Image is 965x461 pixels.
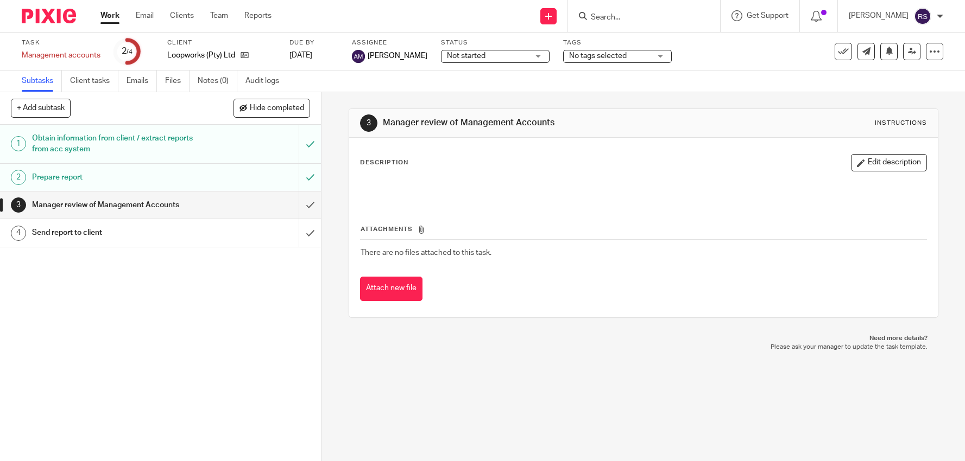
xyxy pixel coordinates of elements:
span: No tags selected [569,52,627,60]
div: 3 [360,114,377,132]
small: /4 [127,49,133,55]
span: Not started [447,52,485,60]
p: Description [360,158,408,167]
button: Attach new file [360,277,422,301]
div: 2 [122,45,133,57]
a: Email [136,10,154,21]
label: Assignee [352,39,427,47]
img: svg%3E [352,50,365,63]
label: Status [441,39,550,47]
span: [DATE] [289,52,312,59]
a: Clients [170,10,194,21]
div: 4 [11,226,26,241]
a: Work [100,10,119,21]
div: 1 [11,136,26,151]
p: [PERSON_NAME] [849,10,909,21]
p: Need more details? [359,334,928,343]
label: Task [22,39,100,47]
div: 2 [11,170,26,185]
span: [PERSON_NAME] [368,50,427,61]
h1: Send report to client [32,225,203,241]
h1: Obtain information from client / extract reports from acc system [32,130,203,158]
a: Notes (0) [198,71,237,92]
h1: Manager review of Management Accounts [32,197,203,213]
a: Emails [127,71,157,92]
label: Due by [289,39,338,47]
img: svg%3E [914,8,931,25]
button: Edit description [851,154,927,171]
span: Hide completed [250,104,304,113]
input: Search [590,13,688,23]
img: Pixie [22,9,76,23]
h1: Prepare report [32,169,203,185]
button: + Add subtask [11,99,71,117]
div: 3 [11,197,26,213]
a: Audit logs [245,71,287,92]
span: Attachments [361,226,413,232]
div: Management accounts [22,50,100,61]
a: Reports [244,10,272,21]
a: Client tasks [70,71,118,92]
label: Client [167,39,276,47]
h1: Manager review of Management Accounts [383,117,666,129]
p: Loopworks (Pty) Ltd [167,50,235,61]
a: Team [210,10,228,21]
div: Instructions [875,119,927,127]
span: Get Support [747,12,789,20]
label: Tags [563,39,672,47]
span: There are no files attached to this task. [361,249,491,257]
p: Please ask your manager to update the task template. [359,343,928,351]
button: Hide completed [234,99,310,117]
a: Files [165,71,190,92]
a: Subtasks [22,71,62,92]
